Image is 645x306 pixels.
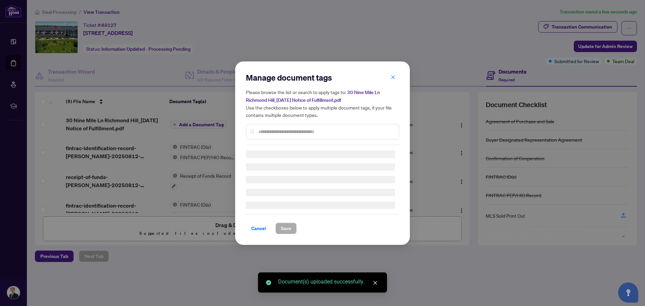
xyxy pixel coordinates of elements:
button: Save [275,223,297,234]
span: close [391,75,395,79]
button: Open asap [618,282,638,303]
h2: Manage document tags [246,72,399,83]
a: Close [372,279,379,287]
button: Cancel [246,223,271,234]
span: 30 Nine Mile Ln Richmond Hill_[DATE] Notice of Fulfillment.pdf [246,89,380,103]
span: check-circle [266,280,271,285]
span: Cancel [251,223,266,234]
div: Document(s) uploaded successfully. [278,278,379,286]
h5: Please browse the list or search to apply tags to: Use the checkboxes below to apply multiple doc... [246,88,399,119]
span: close [373,280,378,285]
